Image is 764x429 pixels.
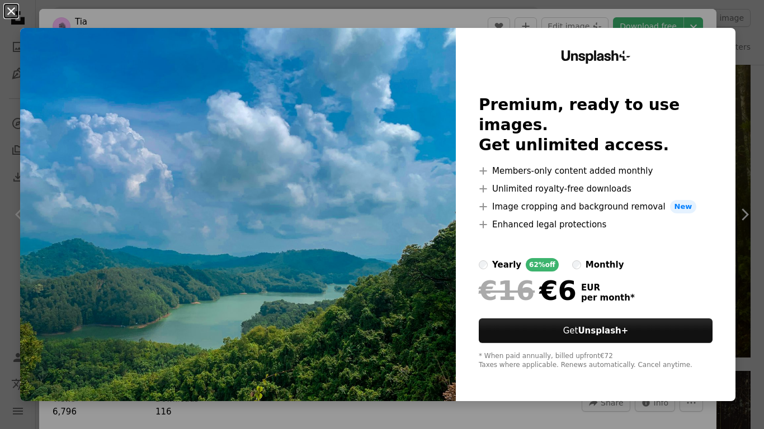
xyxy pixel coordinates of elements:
[479,182,713,196] li: Unlimited royalty-free downloads
[578,326,628,336] strong: Unsplash+
[670,200,697,213] span: New
[526,258,559,271] div: 62% off
[581,283,635,293] span: EUR
[479,95,713,155] h2: Premium, ready to use images. Get unlimited access.
[572,260,581,269] input: monthly
[581,293,635,303] span: per month *
[479,276,535,305] span: €16
[479,276,577,305] div: €6
[479,164,713,178] li: Members-only content added monthly
[479,218,713,231] li: Enhanced legal protections
[479,318,713,343] button: GetUnsplash+
[479,200,713,213] li: Image cropping and background removal
[586,258,624,271] div: monthly
[479,260,488,269] input: yearly62%off
[492,258,521,271] div: yearly
[479,352,713,370] div: * When paid annually, billed upfront €72 Taxes where applicable. Renews automatically. Cancel any...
